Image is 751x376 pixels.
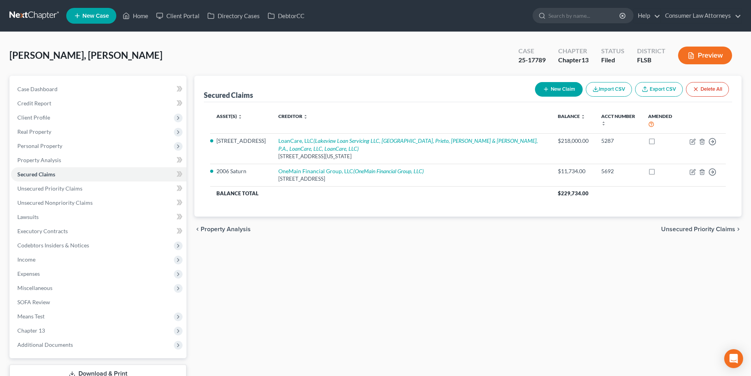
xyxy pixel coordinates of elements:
i: (OneMain Financial Group, LLC) [353,168,424,174]
i: unfold_more [303,114,308,119]
a: Credit Report [11,96,186,110]
div: 5287 [601,137,636,145]
span: Income [17,256,35,263]
span: Lawsuits [17,213,39,220]
div: District [637,47,665,56]
a: Home [119,9,152,23]
a: Executory Contracts [11,224,186,238]
i: chevron_right [735,226,742,232]
div: Filed [601,56,624,65]
i: chevron_left [194,226,201,232]
a: OneMain Financial Group, LLC(OneMain Financial Group, LLC) [278,168,424,174]
span: Additional Documents [17,341,73,348]
a: Help [634,9,660,23]
span: Client Profile [17,114,50,121]
i: unfold_more [601,121,606,126]
button: Import CSV [586,82,632,97]
a: Export CSV [635,82,683,97]
span: Unsecured Priority Claims [17,185,82,192]
span: [PERSON_NAME], [PERSON_NAME] [9,49,162,61]
div: 5692 [601,167,636,175]
button: Unsecured Priority Claims chevron_right [661,226,742,232]
span: Property Analysis [201,226,251,232]
span: Real Property [17,128,51,135]
span: Codebtors Insiders & Notices [17,242,89,249]
span: Personal Property [17,142,62,149]
div: Case [518,47,546,56]
div: [STREET_ADDRESS] [278,175,545,183]
span: Means Test [17,313,45,320]
a: Client Portal [152,9,203,23]
a: SOFA Review [11,295,186,309]
i: (Lakeview Loan Servicing LLC, [GEOGRAPHIC_DATA], Prieto, [PERSON_NAME] & [PERSON_NAME], P.A., Loa... [278,137,538,152]
button: chevron_left Property Analysis [194,226,251,232]
div: Status [601,47,624,56]
a: LoanCare, LLC(Lakeview Loan Servicing LLC, [GEOGRAPHIC_DATA], Prieto, [PERSON_NAME] & [PERSON_NAM... [278,137,538,152]
span: $229,734.00 [558,190,589,196]
a: Acct Number unfold_more [601,113,635,126]
span: Executory Contracts [17,228,68,234]
li: 2006 Saturn [216,167,266,175]
th: Balance Total [210,186,551,200]
span: 13 [581,56,589,64]
a: Lawsuits [11,210,186,224]
a: Consumer Law Attorneys [661,9,741,23]
span: Secured Claims [17,171,55,178]
span: Credit Report [17,100,51,107]
a: Unsecured Nonpriority Claims [11,196,186,210]
span: New Case [82,13,109,19]
span: Property Analysis [17,157,61,163]
a: DebtorCC [264,9,308,23]
a: Creditor unfold_more [278,113,308,119]
button: Delete All [686,82,729,97]
a: Directory Cases [203,9,264,23]
div: $11,734.00 [558,167,589,175]
span: Expenses [17,270,40,277]
a: Asset(s) unfold_more [216,113,242,119]
div: [STREET_ADDRESS][US_STATE] [278,153,545,160]
i: unfold_more [238,114,242,119]
span: Miscellaneous [17,284,52,291]
span: Unsecured Priority Claims [661,226,735,232]
button: Preview [678,47,732,64]
div: Open Intercom Messenger [724,349,743,368]
span: SOFA Review [17,299,50,305]
li: [STREET_ADDRESS] [216,137,266,145]
a: Balance unfold_more [558,113,585,119]
span: Case Dashboard [17,86,58,92]
a: Secured Claims [11,167,186,181]
i: unfold_more [581,114,585,119]
div: 25-17789 [518,56,546,65]
a: Unsecured Priority Claims [11,181,186,196]
div: FLSB [637,56,665,65]
div: Secured Claims [204,90,253,100]
div: $218,000.00 [558,137,589,145]
button: New Claim [535,82,583,97]
div: Chapter [558,56,589,65]
span: Chapter 13 [17,327,45,334]
a: Case Dashboard [11,82,186,96]
th: Amended [642,108,683,133]
span: Unsecured Nonpriority Claims [17,199,93,206]
input: Search by name... [548,8,621,23]
div: Chapter [558,47,589,56]
a: Property Analysis [11,153,186,167]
